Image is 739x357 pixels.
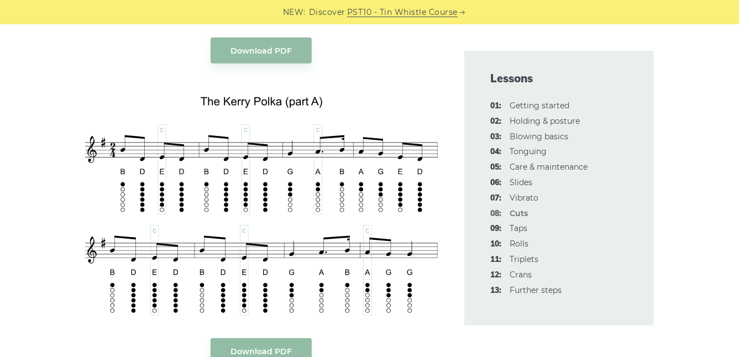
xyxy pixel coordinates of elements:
[491,269,502,282] span: 12:
[491,222,502,235] span: 09:
[85,86,438,316] img: Tin Whistle Cuts - The Kerry Polka
[510,101,570,111] a: 01:Getting started
[510,254,539,264] a: 11:Triplets
[510,285,562,295] a: 13:Further steps
[491,115,502,128] span: 02:
[510,177,533,187] a: 06:Slides
[347,6,458,19] a: PST10 - Tin Whistle Course
[491,99,502,113] span: 01:
[283,6,306,19] span: NEW:
[491,161,502,174] span: 05:
[510,146,547,156] a: 04:Tonguing
[491,253,502,266] span: 11:
[510,208,528,218] strong: Cuts
[211,38,312,64] a: Download PDF
[510,270,532,280] a: 12:Crans
[510,193,539,203] a: 07:Vibrato
[510,239,529,249] a: 10:Rolls
[491,130,502,144] span: 03:
[510,116,580,126] a: 02:Holding & posture
[491,145,502,159] span: 04:
[309,6,345,19] span: Discover
[491,284,502,297] span: 13:
[491,207,502,221] span: 08:
[491,176,502,190] span: 06:
[491,192,502,205] span: 07:
[510,162,588,172] a: 05:Care & maintenance
[491,238,502,251] span: 10:
[510,132,569,141] a: 03:Blowing basics
[491,71,628,86] span: Lessons
[510,223,528,233] a: 09:Taps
